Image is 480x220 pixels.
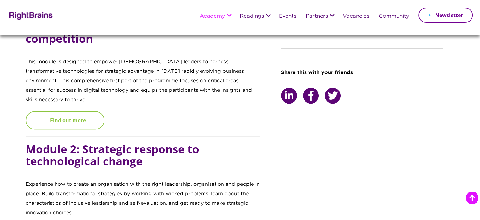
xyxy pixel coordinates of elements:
img: Rightbrains [7,11,53,20]
a: Events [279,14,296,19]
a: Vacancies [342,14,369,19]
a: Community [378,14,409,19]
p: This module is designed to empower [DEMOGRAPHIC_DATA] leaders to harness transformative technolog... [26,57,260,111]
a: Newsletter [418,8,473,23]
a: Readings [240,14,264,19]
h5: Module 2: Strategic response to technological change [26,143,260,180]
a: Find out more [26,111,104,129]
a: Academy [200,14,225,19]
a: Partners [305,14,328,19]
span: Share this with your friends [281,70,353,75]
h5: Module 1: Embracing the new age of competition [26,20,260,57]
